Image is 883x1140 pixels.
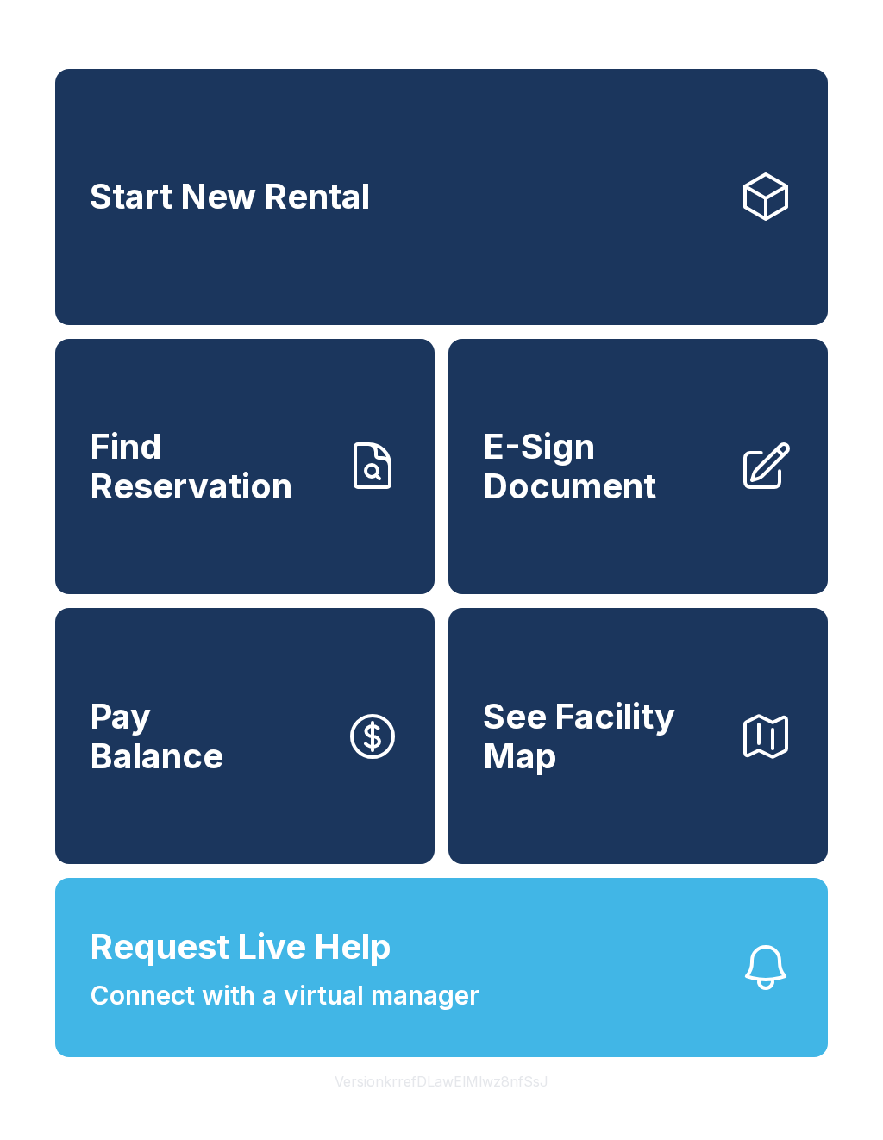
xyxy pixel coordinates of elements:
[90,697,223,775] span: Pay Balance
[448,608,828,864] button: See Facility Map
[55,69,828,325] a: Start New Rental
[90,921,391,973] span: Request Live Help
[483,427,724,505] span: E-Sign Document
[90,427,331,505] span: Find Reservation
[55,878,828,1057] button: Request Live HelpConnect with a virtual manager
[90,976,479,1015] span: Connect with a virtual manager
[448,339,828,595] a: E-Sign Document
[55,608,435,864] button: PayBalance
[90,177,370,216] span: Start New Rental
[55,339,435,595] a: Find Reservation
[321,1057,562,1106] button: VersionkrrefDLawElMlwz8nfSsJ
[483,697,724,775] span: See Facility Map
